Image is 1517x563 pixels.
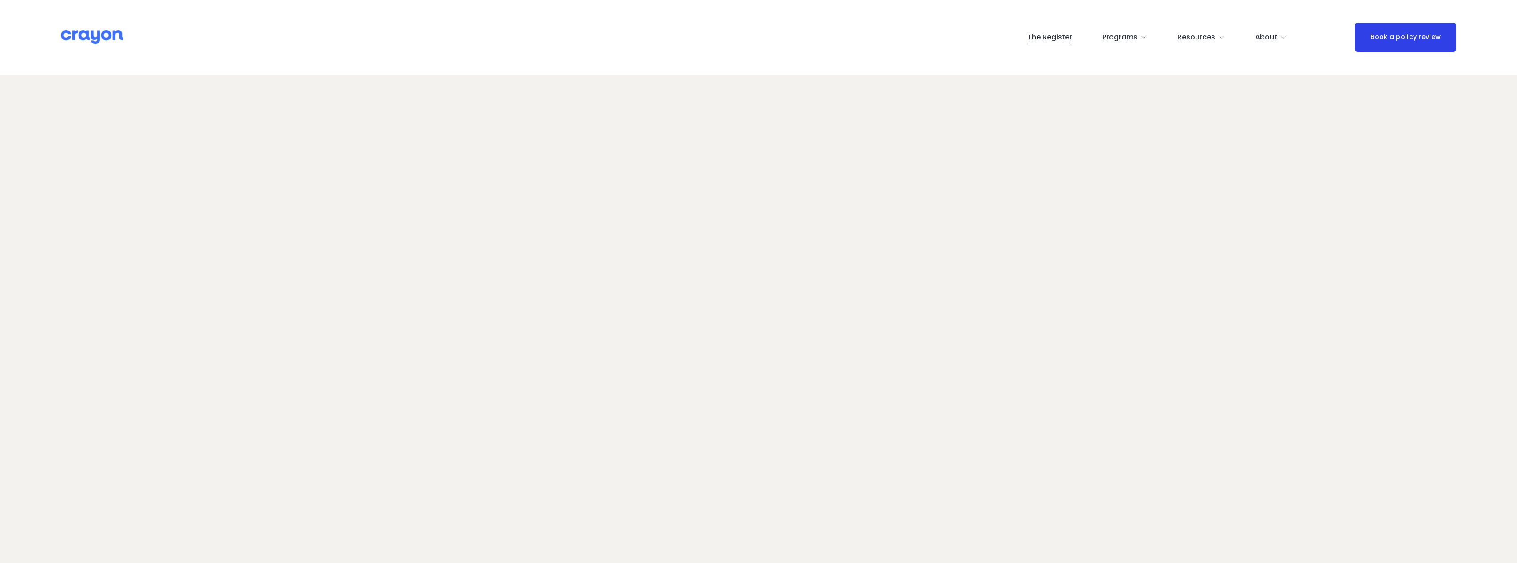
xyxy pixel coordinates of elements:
span: Resources [1177,31,1215,44]
span: About [1255,31,1277,44]
a: folder dropdown [1255,30,1287,44]
img: Crayon [61,29,123,45]
a: The Register [1027,30,1072,44]
a: Book a policy review [1355,23,1456,51]
span: Programs [1102,31,1137,44]
a: folder dropdown [1177,30,1225,44]
a: folder dropdown [1102,30,1147,44]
